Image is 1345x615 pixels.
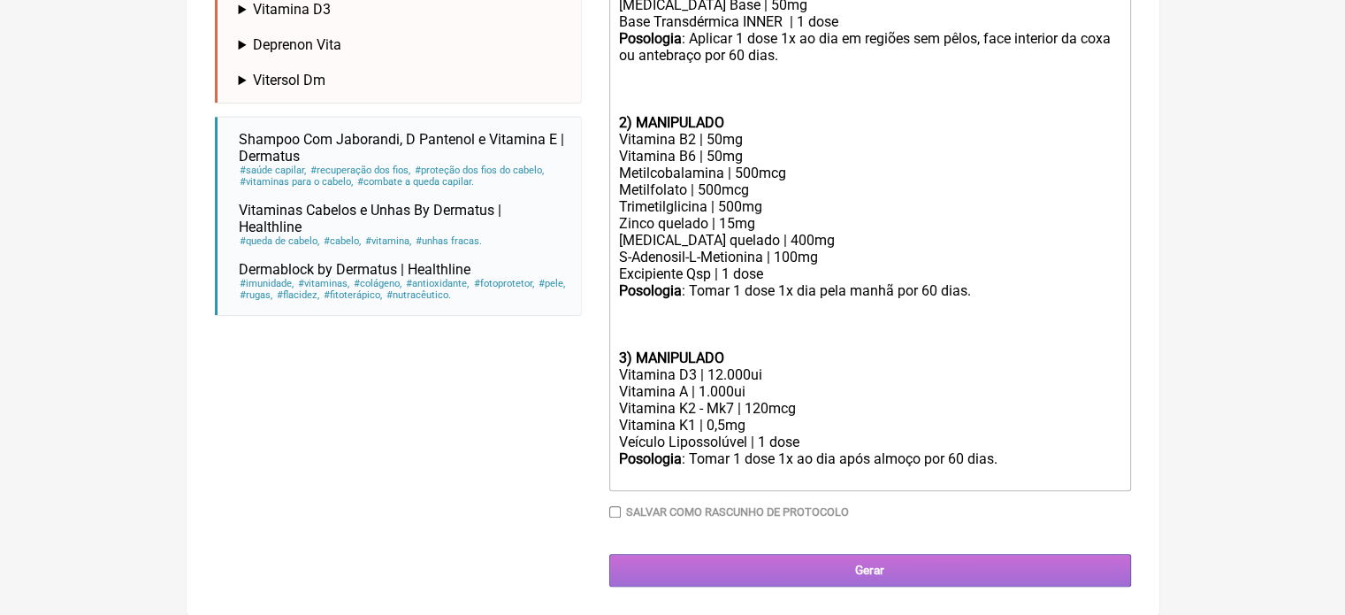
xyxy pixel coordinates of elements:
[239,1,567,18] summary: Vitamina D3
[323,289,383,301] span: fitoterápico
[323,235,362,247] span: cabelo
[618,265,1120,282] div: Excipiente Qsp | 1 dose
[618,181,1120,198] div: Metilfolato | 500mcg
[239,202,501,235] span: Vitaminas Cabelos e Unhas By Dermatus | Healthline
[297,278,350,289] span: vitaminas
[618,383,1120,400] div: Vitamina A | 1.000ui
[618,400,1120,417] div: Vitamina K2 - Mk7 | 120mcg
[618,366,1120,383] div: Vitamina D3 | 12.000ui
[618,215,1120,232] div: Zinco quelado | 15mg
[276,289,320,301] span: flacidez
[618,30,1120,114] div: : Aplicar 1 dose 1x ao dia em regiões sem pêlos, face interior da coxa ou antebraço por 60 dias.
[618,13,1120,30] div: Base Transdérmica INNER | 1 dose
[253,1,331,18] span: Vitamina D3
[239,165,307,176] span: saúde capilar
[405,278,470,289] span: antioxidante
[253,72,325,88] span: Vitersol Dm
[239,278,294,289] span: imunidade
[618,282,1120,350] div: : Tomar 1 dose 1x dia pela manhã por 60 dias.
[239,36,567,53] summary: Deprenon Vita
[364,235,412,247] span: vitamina
[609,554,1131,587] input: Gerar
[626,505,849,519] label: Salvar como rascunho de Protocolo
[414,165,545,176] span: proteção dos fios do cabelo
[239,289,273,301] span: rugas
[618,434,1120,450] div: Veículo Lipossolúvel | 1 dose
[618,249,1120,265] div: S-Adenosil-L-Metionina | 100mg
[618,417,1120,434] div: Vitamina K1 | 0,5mg
[618,232,1120,249] div: [MEDICAL_DATA] quelado | 400mg
[239,235,320,247] span: queda de cabelo
[618,198,1120,215] div: Trimetilglicina | 500mg
[253,36,341,53] span: Deprenon Vita
[353,278,402,289] span: colágeno
[618,165,1120,181] div: Metilcobalamina | 500mcg
[618,114,723,131] strong: 2) MANIPULADO
[239,176,354,188] span: vitaminas para o cabelo
[618,350,723,366] strong: 3) MANIPULADO
[386,289,452,301] span: nutracêutico
[618,282,681,299] strong: Posologia
[618,131,1120,148] div: Vitamina B2 | 50mg
[356,176,475,188] span: combate a queda capilar
[618,30,681,47] strong: Posologia
[618,450,681,467] strong: Posologia
[415,235,483,247] span: unhas fracas
[239,261,470,278] span: Dermablock by Dermatus | Healthline
[239,131,564,165] span: Shampoo Com Jaborandi, D Pantenol e Vitamina E | Dermatus
[472,278,534,289] span: fotoprotetor
[310,165,411,176] span: recuperação dos fios
[618,450,1120,484] div: : Tomar 1 dose 1x ao dia após almoço por 60 dias.
[618,148,1120,165] div: Vitamina B6 | 50mg
[239,72,567,88] summary: Vitersol Dm
[538,278,566,289] span: pele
